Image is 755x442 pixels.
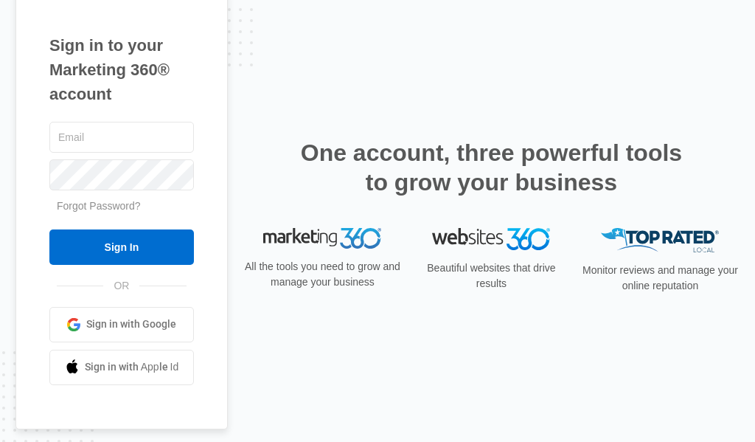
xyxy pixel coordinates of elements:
input: Email [49,122,194,153]
img: Websites 360 [432,228,550,249]
img: Top Rated Local [601,228,719,252]
p: All the tools you need to grow and manage your business [243,259,402,290]
a: Sign in with Google [49,307,194,342]
h2: One account, three powerful tools to grow your business [296,138,686,197]
img: Marketing 360 [263,228,381,249]
span: Sign in with Apple Id [85,359,179,375]
p: Beautiful websites that drive results [412,260,571,291]
h1: Sign in to your Marketing 360® account [49,33,194,106]
input: Sign In [49,229,194,265]
a: Sign in with Apple Id [49,350,194,385]
span: Sign in with Google [86,317,176,332]
p: Monitor reviews and manage your online reputation [581,263,740,294]
span: OR [103,278,139,294]
a: Forgot Password? [57,200,141,212]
